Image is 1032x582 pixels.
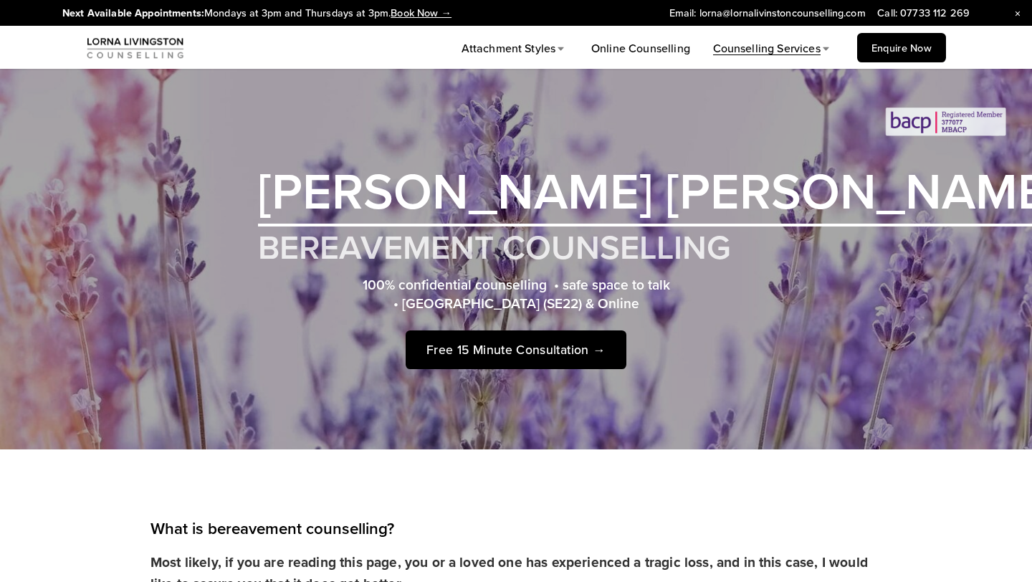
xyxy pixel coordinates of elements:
a: Book Now → [391,5,451,20]
a: folder dropdown [462,39,569,58]
span: Attachment Styles [462,40,556,56]
a: Enquire Now [857,33,946,62]
a: Free 15 Minute Consultation → [406,330,626,369]
h4: 100% confidential counselling • safe space to talk • [GEOGRAPHIC_DATA] (SE22) & Online [258,275,774,313]
h1: BEREAVEMENT COUNSELLING [258,226,731,268]
span: Counselling Services [713,40,821,56]
a: Online Counselling [591,39,690,58]
h3: What is bereavement counselling? [150,517,881,540]
a: folder dropdown [713,39,833,58]
img: Counsellor Lorna Livingston: Counselling London [86,35,185,60]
